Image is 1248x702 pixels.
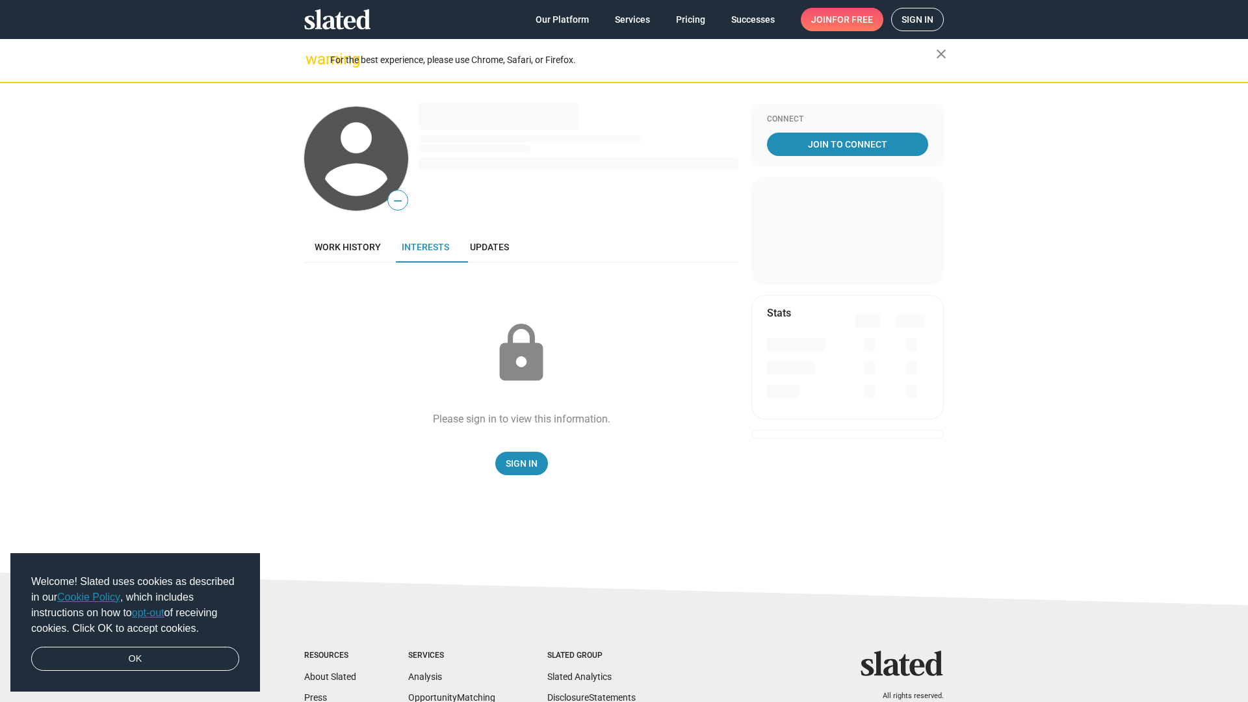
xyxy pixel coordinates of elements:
div: Services [408,651,495,661]
span: Updates [470,242,509,252]
span: — [388,192,408,209]
a: dismiss cookie message [31,647,239,671]
span: Sign in [902,8,933,31]
mat-icon: lock [489,321,554,386]
a: Joinfor free [801,8,883,31]
div: For the best experience, please use Chrome, Safari, or Firefox. [330,51,936,69]
span: for free [832,8,873,31]
span: Our Platform [536,8,589,31]
span: Services [615,8,650,31]
a: Sign In [495,452,548,475]
a: About Slated [304,671,356,682]
a: Sign in [891,8,944,31]
span: Join [811,8,873,31]
mat-card-title: Stats [767,306,791,320]
a: Updates [460,231,519,263]
a: opt-out [132,607,164,618]
a: Our Platform [525,8,599,31]
a: Pricing [666,8,716,31]
span: Interests [402,242,449,252]
div: Resources [304,651,356,661]
a: Interests [391,231,460,263]
div: Please sign in to view this information. [433,412,610,426]
span: Work history [315,242,381,252]
a: Successes [721,8,785,31]
a: Work history [304,231,391,263]
div: cookieconsent [10,553,260,692]
div: Connect [767,114,928,125]
a: Join To Connect [767,133,928,156]
span: Successes [731,8,775,31]
span: Pricing [676,8,705,31]
span: Join To Connect [770,133,926,156]
a: Services [604,8,660,31]
a: Analysis [408,671,442,682]
a: Slated Analytics [547,671,612,682]
div: Slated Group [547,651,636,661]
span: Sign In [506,452,538,475]
mat-icon: warning [305,51,321,67]
a: Cookie Policy [57,591,120,603]
mat-icon: close [933,46,949,62]
span: Welcome! Slated uses cookies as described in our , which includes instructions on how to of recei... [31,574,239,636]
